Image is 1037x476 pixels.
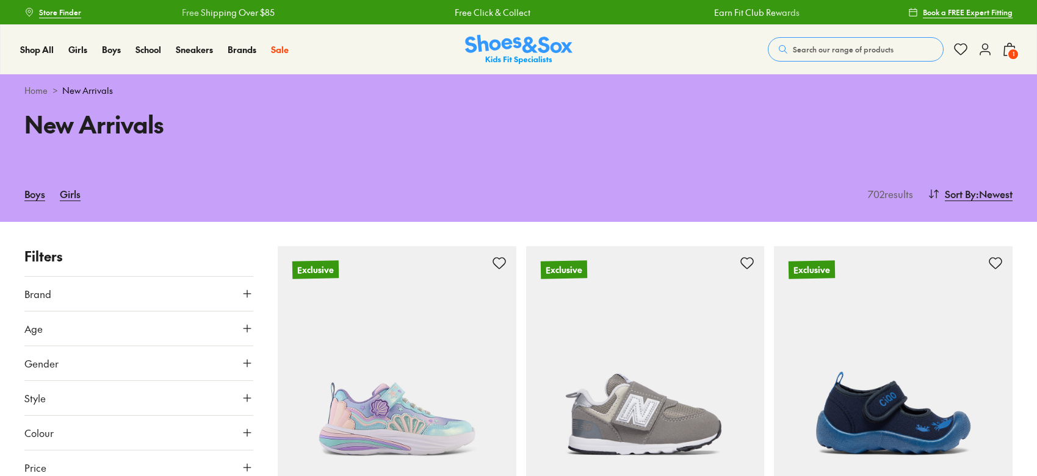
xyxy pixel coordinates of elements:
[1007,48,1019,60] span: 1
[24,180,45,207] a: Boys
[465,35,573,65] img: SNS_Logo_Responsive.svg
[20,43,54,56] a: Shop All
[945,186,976,201] span: Sort By
[181,6,273,19] a: Free Shipping Over $85
[540,260,587,279] p: Exclusive
[24,391,46,405] span: Style
[908,1,1013,23] a: Book a FREE Expert Fitting
[976,186,1013,201] span: : Newest
[465,35,573,65] a: Shoes & Sox
[24,425,54,440] span: Colour
[24,356,59,371] span: Gender
[24,321,43,336] span: Age
[68,43,87,56] a: Girls
[24,286,51,301] span: Brand
[768,37,944,62] button: Search our range of products
[928,180,1013,207] button: Sort By:Newest
[24,277,253,311] button: Brand
[1002,36,1017,63] button: 1
[24,311,253,346] button: Age
[24,84,48,97] a: Home
[39,7,81,18] span: Store Finder
[793,44,894,55] span: Search our range of products
[453,6,529,19] a: Free Click & Collect
[24,416,253,450] button: Colour
[24,346,253,380] button: Gender
[24,1,81,23] a: Store Finder
[24,246,253,266] p: Filters
[292,260,339,279] p: Exclusive
[135,43,161,56] a: School
[60,180,81,207] a: Girls
[24,84,1013,97] div: >
[24,381,253,415] button: Style
[62,84,113,97] span: New Arrivals
[24,107,504,141] h1: New Arrivals
[176,43,213,56] a: Sneakers
[713,6,798,19] a: Earn Fit Club Rewards
[228,43,256,56] a: Brands
[923,7,1013,18] span: Book a FREE Expert Fitting
[789,260,835,279] p: Exclusive
[863,186,913,201] p: 702 results
[24,460,46,475] span: Price
[271,43,289,56] a: Sale
[102,43,121,56] a: Boys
